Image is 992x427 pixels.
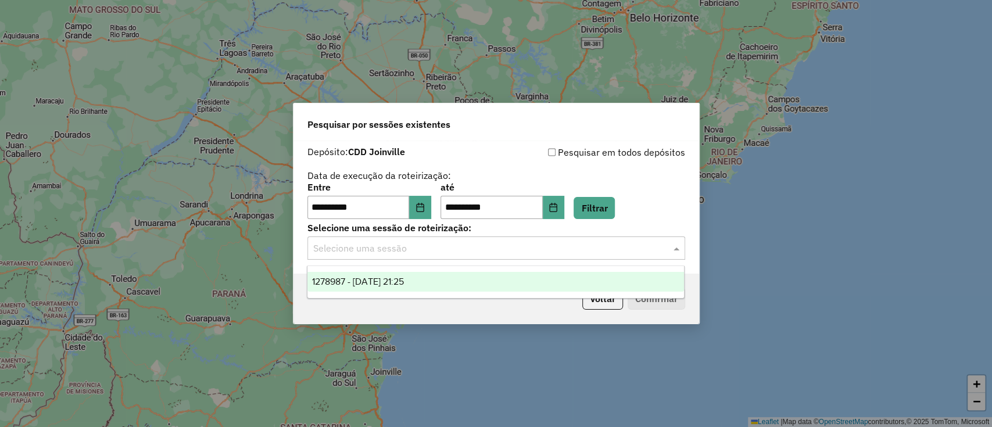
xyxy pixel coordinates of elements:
[496,145,685,159] div: Pesquisar em todos depósitos
[441,180,564,194] label: até
[312,277,404,286] span: 1278987 - [DATE] 21:25
[574,197,615,219] button: Filtrar
[543,196,565,219] button: Choose Date
[307,117,450,131] span: Pesquisar por sessões existentes
[307,145,405,159] label: Depósito:
[307,168,451,182] label: Data de execução da roteirização:
[409,196,431,219] button: Choose Date
[348,146,405,157] strong: CDD Joinville
[307,265,685,299] ng-dropdown-panel: Options list
[307,221,685,235] label: Selecione uma sessão de roteirização:
[307,180,431,194] label: Entre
